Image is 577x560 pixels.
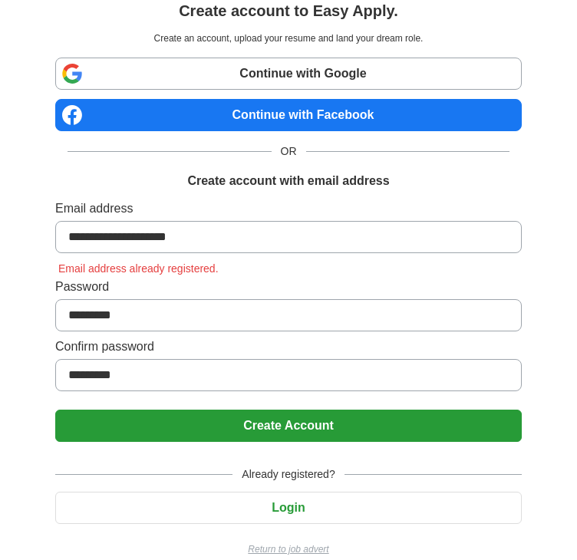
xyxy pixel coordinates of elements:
a: Login [55,501,522,514]
a: Continue with Google [55,58,522,90]
label: Password [55,278,522,296]
p: Create an account, upload your resume and land your dream role. [58,31,519,45]
button: Login [55,492,522,524]
span: Email address already registered. [55,262,222,275]
a: Return to job advert [55,542,522,556]
h1: Create account with email address [187,172,389,190]
button: Create Account [55,410,522,442]
label: Email address [55,199,522,218]
span: Already registered? [232,466,344,483]
label: Confirm password [55,338,522,356]
span: OR [272,143,306,160]
a: Continue with Facebook [55,99,522,131]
